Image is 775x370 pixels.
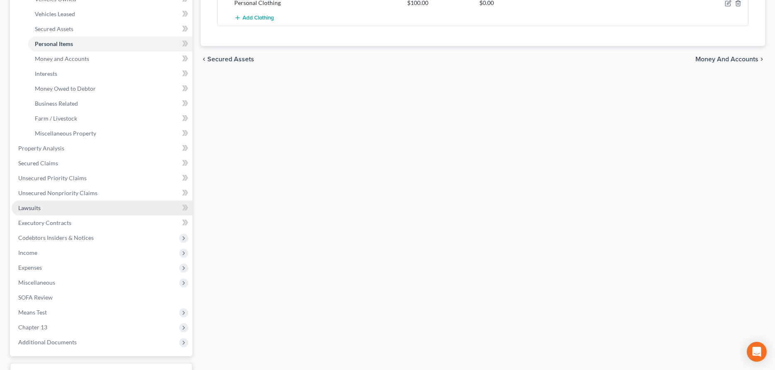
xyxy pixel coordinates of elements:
a: Personal Items [28,36,192,51]
span: Miscellaneous [18,279,55,286]
span: Unsecured Nonpriority Claims [18,189,97,196]
span: Add Clothing [243,15,274,22]
span: Chapter 13 [18,324,47,331]
span: Secured Assets [207,56,254,63]
a: SOFA Review [12,290,192,305]
span: Income [18,249,37,256]
span: Secured Assets [35,25,73,32]
span: Money and Accounts [695,56,758,63]
span: Means Test [18,309,47,316]
button: chevron_left Secured Assets [201,56,254,63]
a: Farm / Livestock [28,111,192,126]
span: Expenses [18,264,42,271]
a: Secured Claims [12,156,192,171]
a: Lawsuits [12,201,192,215]
span: Personal Items [35,40,73,47]
span: Money and Accounts [35,55,89,62]
i: chevron_left [201,56,207,63]
button: Money and Accounts chevron_right [695,56,765,63]
span: Executory Contracts [18,219,71,226]
a: Secured Assets [28,22,192,36]
div: Open Intercom Messenger [747,342,767,362]
span: Additional Documents [18,339,77,346]
a: Unsecured Nonpriority Claims [12,186,192,201]
a: Unsecured Priority Claims [12,171,192,186]
span: Farm / Livestock [35,115,77,122]
button: Add Clothing [234,10,274,26]
a: Interests [28,66,192,81]
span: Secured Claims [18,160,58,167]
a: Business Related [28,96,192,111]
a: Money Owed to Debtor [28,81,192,96]
a: Vehicles Leased [28,7,192,22]
a: Money and Accounts [28,51,192,66]
span: Lawsuits [18,204,41,211]
span: Unsecured Priority Claims [18,174,87,181]
a: Property Analysis [12,141,192,156]
span: Interests [35,70,57,77]
i: chevron_right [758,56,765,63]
span: SOFA Review [18,294,53,301]
span: Money Owed to Debtor [35,85,96,92]
span: Miscellaneous Property [35,130,96,137]
a: Executory Contracts [12,215,192,230]
span: Codebtors Insiders & Notices [18,234,94,241]
span: Business Related [35,100,78,107]
a: Miscellaneous Property [28,126,192,141]
span: Property Analysis [18,145,64,152]
span: Vehicles Leased [35,10,75,17]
